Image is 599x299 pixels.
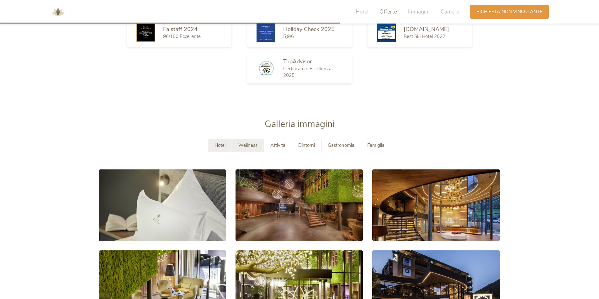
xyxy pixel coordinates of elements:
span: Famiglia [367,142,384,148]
span: TripAdvisor [283,58,312,65]
span: Wellness [238,142,257,148]
a: AMONTI & LUNARIS Wellnessresort [49,9,67,14]
span: Falstaff 2024 [163,25,198,33]
span: Offerte [379,8,397,15]
img: TripAdvisor [257,60,275,77]
span: Gastronomia [328,142,354,148]
span: 5,9/6 [283,33,294,40]
span: Immagini [408,8,430,15]
img: Falstaff 2024 [136,23,155,42]
img: Skiresort.de [377,23,396,42]
span: Galleria immagini [265,118,335,130]
span: [DOMAIN_NAME] [404,25,449,33]
span: 96/100 Eccellente [163,33,201,40]
span: Holiday Check 2025 [283,25,335,33]
span: Hotel [356,8,368,15]
img: AMONTI & LUNARIS Wellnessresort [49,3,67,21]
span: Hotel [215,142,225,148]
span: Certificato d’Eccellenza 2025 [283,66,331,78]
img: Holiday Check 2025 [257,23,275,42]
span: Best Ski Hotel 2022 [404,33,445,40]
span: Dintorni [298,142,315,148]
span: Attività [270,142,285,148]
span: Richiesta non vincolante [476,8,543,15]
span: Camere [441,8,459,15]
